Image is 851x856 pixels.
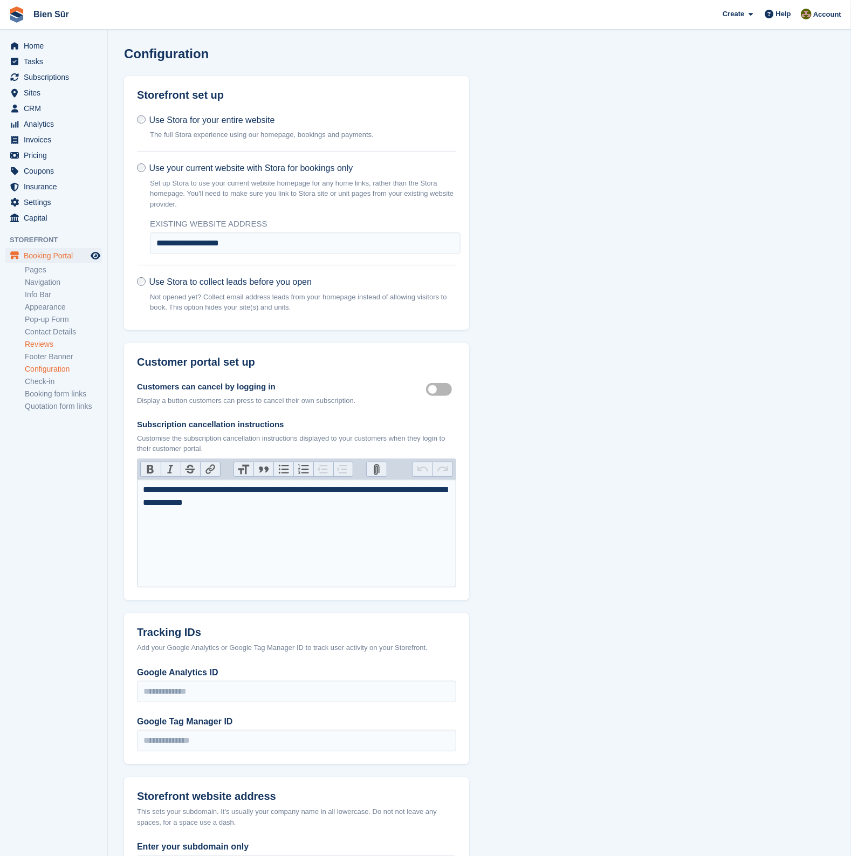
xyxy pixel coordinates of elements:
[5,85,102,100] a: menu
[181,462,201,476] button: Strikethrough
[137,163,146,172] input: Use your current website with Stora for bookings only Set up Stora to use your current website ho...
[137,790,456,803] h2: Storefront website address
[29,5,73,23] a: Bien Sûr
[141,462,161,476] button: Bold
[24,179,88,194] span: Insurance
[5,163,102,179] a: menu
[137,626,456,639] h2: Tracking IDs
[200,462,220,476] button: Link
[333,462,353,476] button: Increase Level
[137,115,146,124] input: Use Stora for your entire website The full Stora experience using our homepage, bookings and paym...
[5,54,102,69] a: menu
[25,352,102,362] a: Footer Banner
[24,248,88,263] span: Booking Portal
[5,248,102,263] a: menu
[24,101,88,116] span: CRM
[24,132,88,147] span: Invoices
[25,302,102,312] a: Appearance
[5,179,102,194] a: menu
[150,292,456,313] p: Not opened yet? Collect email address leads from your homepage instead of allowing visitors to bo...
[25,376,102,387] a: Check-in
[89,249,102,262] a: Preview store
[137,89,456,101] h2: Storefront set up
[25,389,102,399] a: Booking form links
[293,462,313,476] button: Numbers
[25,314,102,325] a: Pop-up Form
[10,235,107,245] span: Storefront
[25,339,102,350] a: Reviews
[24,195,88,210] span: Settings
[433,462,452,476] button: Redo
[137,642,456,653] div: Add your Google Analytics or Google Tag Manager ID to track user activity on your Storefront.
[137,666,456,679] label: Google Analytics ID
[5,148,102,163] a: menu
[24,70,88,85] span: Subscriptions
[150,218,461,230] label: Existing website address
[5,117,102,132] a: menu
[124,46,209,61] h1: Configuration
[234,462,254,476] button: Heading
[5,132,102,147] a: menu
[413,462,433,476] button: Undo
[273,462,293,476] button: Bullets
[24,163,88,179] span: Coupons
[24,117,88,132] span: Analytics
[24,54,88,69] span: Tasks
[367,462,387,476] button: Attach Files
[5,70,102,85] a: menu
[313,462,333,476] button: Decrease Level
[801,9,812,19] img: Matthieu Burnand
[776,9,791,19] span: Help
[25,277,102,287] a: Navigation
[137,381,355,393] div: Customers can cancel by logging in
[161,462,181,476] button: Italic
[137,806,456,827] div: This sets your subdomain. It's usually your company name in all lowercase. Do not not leave any s...
[150,178,456,210] p: Set up Stora to use your current website homepage for any home links, rather than the Stora homep...
[5,195,102,210] a: menu
[137,840,456,853] label: Enter your subdomain only
[25,290,102,300] a: Info Bar
[813,9,841,20] span: Account
[24,85,88,100] span: Sites
[24,148,88,163] span: Pricing
[149,277,312,286] span: Use Stora to collect leads before you open
[25,401,102,412] a: Quotation form links
[150,129,374,140] p: The full Stora experience using our homepage, bookings and payments.
[723,9,744,19] span: Create
[25,327,102,337] a: Contact Details
[5,38,102,53] a: menu
[253,462,273,476] button: Quote
[137,277,146,286] input: Use Stora to collect leads before you open Not opened yet? Collect email address leads from your ...
[149,115,274,124] span: Use Stora for your entire website
[9,6,25,23] img: stora-icon-8386f47178a22dfd0bd8f6a31ec36ba5ce8667c1dd55bd0f319d3a0aa187defe.svg
[24,38,88,53] span: Home
[149,163,353,173] span: Use your current website with Stora for bookings only
[137,715,456,728] label: Google Tag Manager ID
[24,210,88,225] span: Capital
[25,364,102,374] a: Configuration
[137,419,456,431] div: Subscription cancellation instructions
[137,433,456,454] div: Customise the subscription cancellation instructions displayed to your customers when they login ...
[25,265,102,275] a: Pages
[137,356,456,368] h2: Customer portal set up
[5,210,102,225] a: menu
[426,388,456,390] label: Customer self cancellable
[137,395,355,406] div: Display a button customers can press to cancel their own subscription.
[5,101,102,116] a: menu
